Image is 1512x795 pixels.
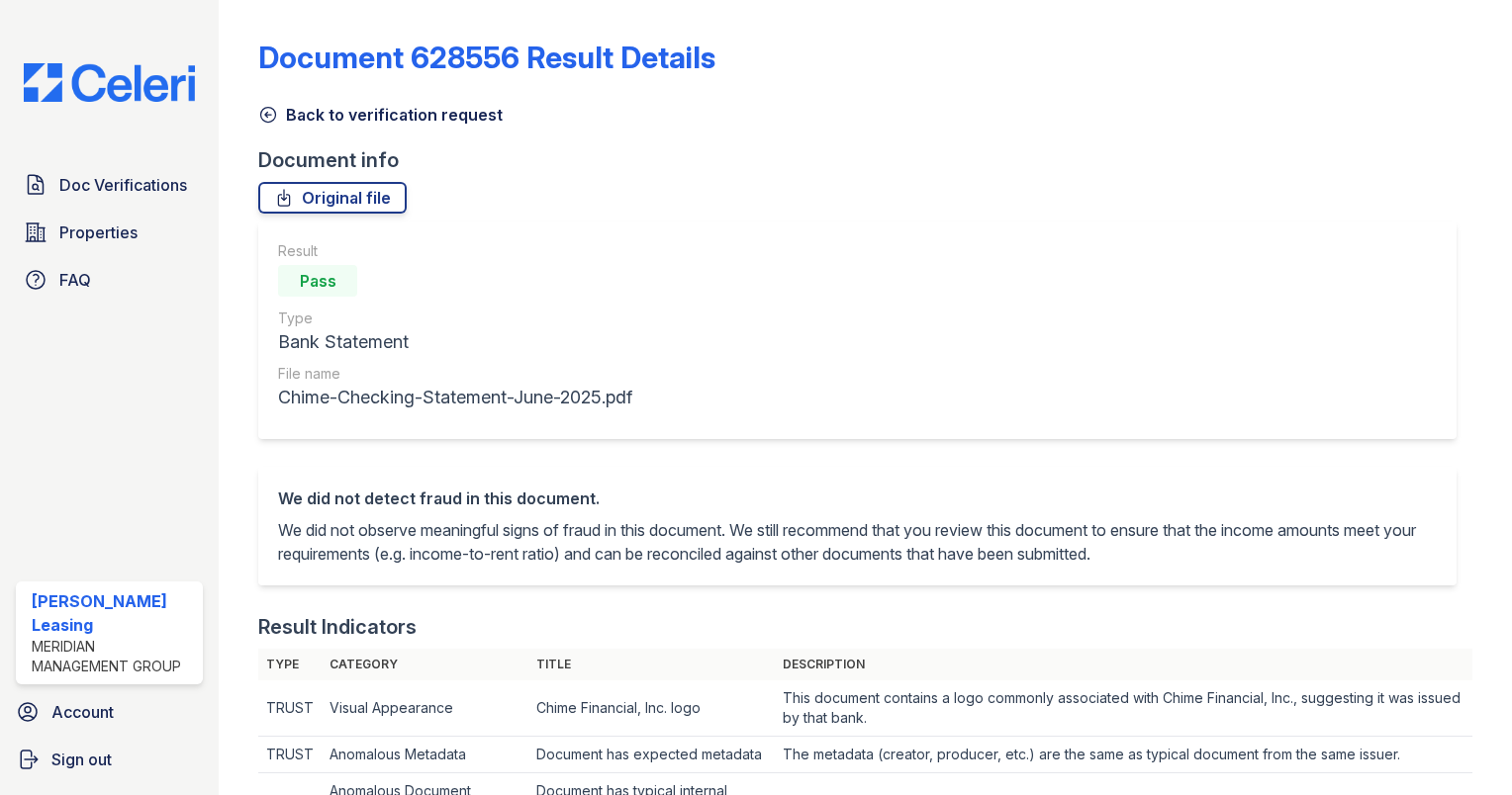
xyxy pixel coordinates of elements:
img: CE_Logo_Blue-a8612792a0a2168367f1c8372b55b34899dd931a85d93a1a3d3e32e68fde9ad4.png [8,63,211,102]
p: We did not observe meaningful signs of fraud in this document. We still recommend that you review... [278,518,1437,566]
a: FAQ [16,260,203,300]
div: Type [278,309,632,328]
div: Pass [278,265,357,297]
td: Chime Financial, Inc. logo [528,680,775,737]
a: Account [8,692,211,732]
td: Visual Appearance [322,680,527,737]
td: The metadata (creator, producer, etc.) are the same as typical document from the same issuer. [775,737,1472,773]
td: TRUST [258,680,322,737]
th: Description [775,649,1472,680]
div: [PERSON_NAME] Leasing [32,589,195,637]
div: Chime-Checking-Statement-June-2025.pdf [278,384,632,411]
a: Back to verification request [258,103,503,127]
span: Properties [59,221,138,244]
a: Document 628556 Result Details [258,40,715,75]
th: Title [528,649,775,680]
th: Type [258,649,322,680]
span: Sign out [51,748,112,771]
span: FAQ [59,268,91,292]
th: Category [322,649,527,680]
div: Result Indicators [258,613,417,641]
span: Account [51,700,114,724]
td: This document contains a logo commonly associated with Chime Financial, Inc., suggesting it was i... [775,680,1472,737]
a: Properties [16,213,203,252]
span: Doc Verifications [59,173,187,197]
td: TRUST [258,737,322,773]
div: Document info [258,146,1472,174]
a: Sign out [8,740,211,779]
div: Bank Statement [278,328,632,356]
div: We did not detect fraud in this document. [278,486,1437,510]
td: Anomalous Metadata [322,737,527,773]
div: Result [278,241,632,261]
td: Document has expected metadata [528,737,775,773]
a: Original file [258,182,407,214]
div: Meridian Management Group [32,637,195,676]
a: Doc Verifications [16,165,203,205]
div: File name [278,364,632,384]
